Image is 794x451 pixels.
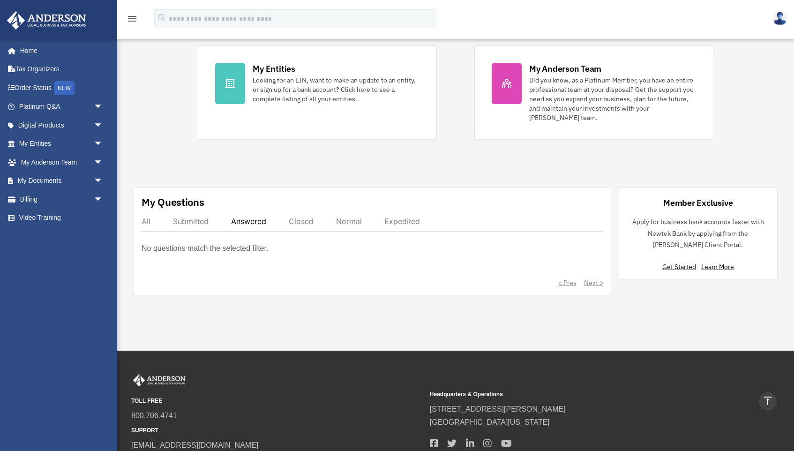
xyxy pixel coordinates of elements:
p: No questions match the selected filter. [142,242,268,255]
a: Home [7,41,112,60]
a: 800.706.4741 [131,412,177,420]
div: Expedited [384,217,420,226]
small: SUPPORT [131,426,423,436]
div: My Questions [142,195,204,209]
a: Digital Productsarrow_drop_down [7,116,117,135]
a: My Anderson Teamarrow_drop_down [7,153,117,172]
p: Apply for business bank accounts faster with Newtek Bank by applying from the [PERSON_NAME] Clien... [627,216,770,251]
div: Normal [336,217,362,226]
img: Anderson Advisors Platinum Portal [4,11,89,30]
a: My Entitiesarrow_drop_down [7,135,117,153]
a: My Anderson Team Did you know, as a Platinum Member, you have an entire professional team at your... [474,45,713,140]
a: Get Started [662,263,700,271]
a: Learn More [701,263,734,271]
span: arrow_drop_down [94,153,112,172]
a: Video Training [7,209,117,227]
img: User Pic [773,12,787,25]
a: menu [127,16,138,24]
span: arrow_drop_down [94,190,112,209]
a: My Documentsarrow_drop_down [7,172,117,190]
i: vertical_align_top [762,395,773,406]
img: Anderson Advisors Platinum Portal [131,374,187,386]
div: My Entities [253,63,295,75]
div: NEW [54,81,75,95]
div: Did you know, as a Platinum Member, you have an entire professional team at your disposal? Get th... [529,75,696,122]
div: My Anderson Team [529,63,601,75]
a: vertical_align_top [758,391,778,411]
div: Looking for an EIN, want to make an update to an entity, or sign up for a bank account? Click her... [253,75,419,104]
span: arrow_drop_down [94,116,112,135]
span: arrow_drop_down [94,135,112,154]
a: Platinum Q&Aarrow_drop_down [7,98,117,116]
a: My Entities Looking for an EIN, want to make an update to an entity, or sign up for a bank accoun... [198,45,437,140]
a: [EMAIL_ADDRESS][DOMAIN_NAME] [131,441,258,449]
a: [STREET_ADDRESS][PERSON_NAME] [430,405,566,413]
div: All [142,217,150,226]
div: Closed [289,217,314,226]
small: TOLL FREE [131,396,423,406]
a: [GEOGRAPHIC_DATA][US_STATE] [430,418,550,426]
div: Submitted [173,217,209,226]
a: Tax Organizers [7,60,117,79]
span: arrow_drop_down [94,98,112,117]
i: search [157,13,167,23]
a: Order StatusNEW [7,78,117,98]
a: Billingarrow_drop_down [7,190,117,209]
div: Answered [231,217,266,226]
i: menu [127,13,138,24]
span: arrow_drop_down [94,172,112,191]
div: Member Exclusive [663,197,733,209]
small: Headquarters & Operations [430,390,722,399]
